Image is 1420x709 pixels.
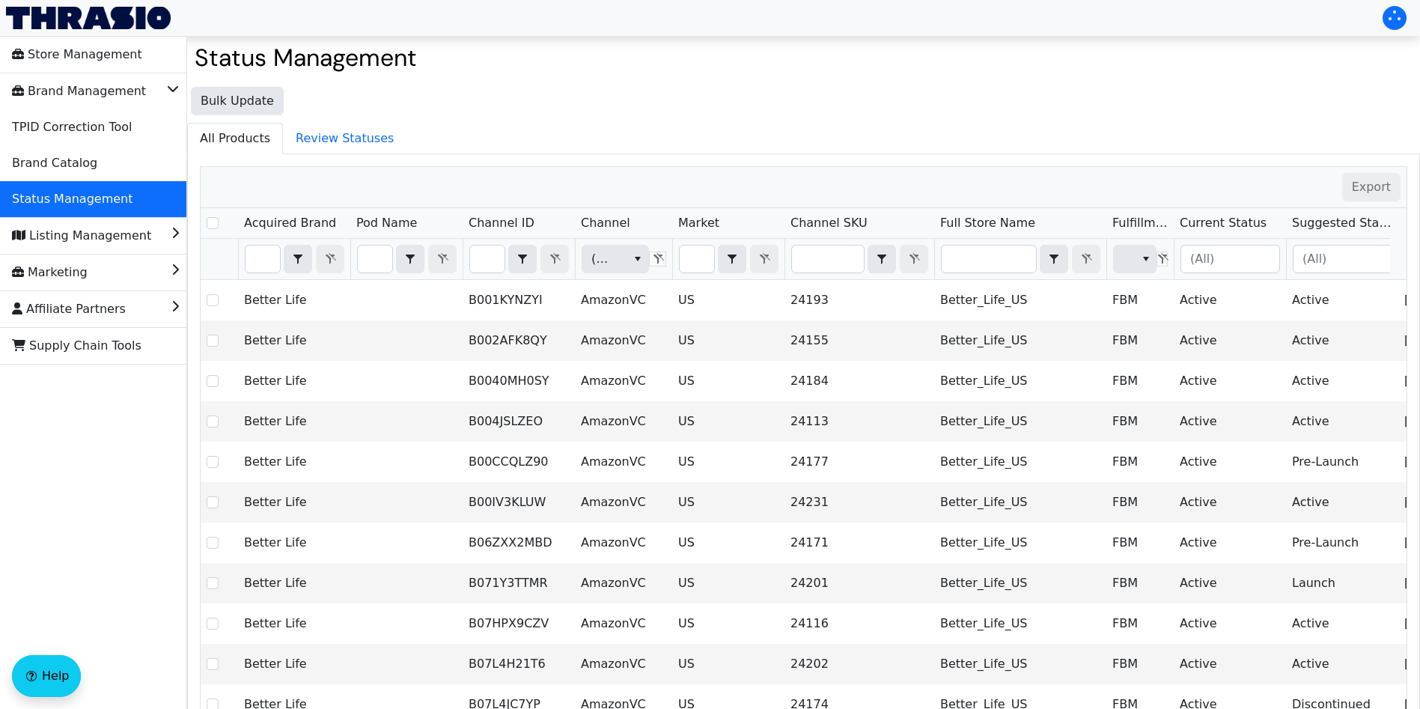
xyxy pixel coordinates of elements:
button: Bulk Update [191,87,284,115]
td: Better_Life_US [934,401,1106,442]
input: Filter [792,246,864,273]
td: B07HPX9CZV [463,603,575,644]
td: 24231 [784,482,934,523]
span: Brand Management [12,79,146,103]
th: Filter [463,239,575,280]
td: B002AFK8QY [463,320,575,361]
td: 24184 [784,361,934,401]
span: Channel ID [469,214,534,232]
img: Thrasio Logo [6,7,171,29]
span: TPID Correction Tool [12,115,132,139]
th: Filter [1106,239,1174,280]
td: US [672,523,784,563]
td: Better Life [238,523,350,563]
td: Better Life [238,361,350,401]
td: Pre-Launch [1286,523,1398,563]
td: Better Life [238,603,350,644]
td: Active [1174,644,1286,684]
td: Better_Life_US [934,563,1106,603]
th: Filter [1286,239,1398,280]
th: Filter [350,239,463,280]
input: Filter [246,246,280,273]
td: 24202 [784,644,934,684]
td: AmazonVC [575,442,672,482]
th: Filter [672,239,784,280]
td: FBM [1106,361,1174,401]
td: 24171 [784,523,934,563]
td: Better_Life_US [934,442,1106,482]
button: select [868,246,895,273]
th: Filter [238,239,350,280]
td: Active [1286,280,1398,320]
td: Better Life [238,401,350,442]
td: Active [1286,644,1398,684]
td: Better Life [238,644,350,684]
td: Active [1286,482,1398,523]
span: Fulfillment [1112,214,1168,232]
span: Review Statuses [284,124,406,153]
td: Active [1174,320,1286,361]
input: (All) [1181,246,1279,273]
input: Select Row [207,294,219,306]
td: Active [1286,401,1398,442]
td: AmazonVC [575,401,672,442]
span: Pod Name [356,214,417,232]
th: Filter [784,239,934,280]
td: AmazonVC [575,563,672,603]
td: Better Life [238,482,350,523]
td: 24155 [784,320,934,361]
td: FBM [1106,603,1174,644]
input: Filter [470,246,505,273]
td: Better Life [238,563,350,603]
td: Launch [1286,563,1398,603]
td: Better_Life_US [934,482,1106,523]
td: Better_Life_US [934,280,1106,320]
span: Suggested Status [1292,214,1392,232]
input: Select Row [207,217,219,229]
td: 24201 [784,563,934,603]
td: FBM [1106,280,1174,320]
input: Select Row [207,658,219,670]
td: Better_Life_US [934,523,1106,563]
td: FBM [1106,482,1174,523]
td: B0040MH0SY [463,361,575,401]
td: Active [1286,320,1398,361]
td: Better Life [238,442,350,482]
input: Select Row [207,496,219,508]
td: B07L4H21T6 [463,644,575,684]
th: Filter [934,239,1106,280]
span: Supply Chain Tools [12,334,141,358]
button: select [1040,246,1067,273]
span: Choose Operator [718,245,746,273]
input: Select Row [207,416,219,427]
td: Active [1286,361,1398,401]
td: US [672,280,784,320]
td: AmazonVC [575,320,672,361]
td: FBM [1106,401,1174,442]
span: Affiliate Partners [12,297,126,321]
span: Status Management [12,187,132,211]
button: Export [1342,173,1401,201]
td: US [672,644,784,684]
input: (All) [1293,246,1392,273]
td: AmazonVC [575,280,672,320]
td: B00IV3KLUW [463,482,575,523]
td: Active [1174,563,1286,603]
td: US [672,320,784,361]
td: 24193 [784,280,934,320]
td: US [672,442,784,482]
td: US [672,482,784,523]
td: Better_Life_US [934,603,1106,644]
td: FBM [1106,442,1174,482]
td: Better_Life_US [934,644,1106,684]
button: select [509,246,536,273]
th: Filter [1174,239,1286,280]
span: Listing Management [12,224,151,248]
td: Better Life [238,280,350,320]
span: Channel [581,214,630,232]
td: US [672,603,784,644]
span: Channel SKU [790,214,868,232]
input: Filter [680,246,714,273]
td: FBM [1106,563,1174,603]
